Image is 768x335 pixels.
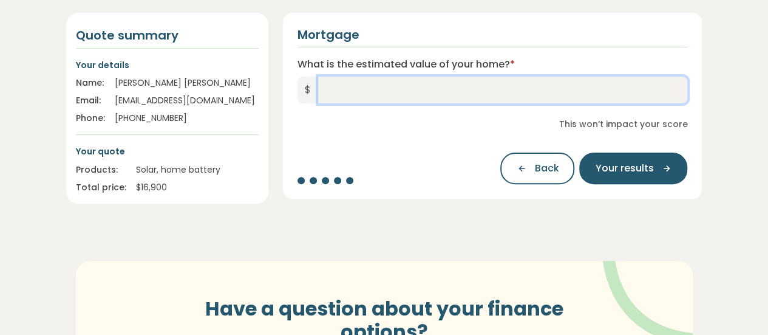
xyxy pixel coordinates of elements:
div: This won’t impact your score [297,118,688,131]
h4: Quote summary [76,27,259,43]
div: Phone: [76,112,105,125]
span: Back [534,161,559,176]
div: [EMAIL_ADDRESS][DOMAIN_NAME] [115,94,259,107]
div: [PERSON_NAME] [PERSON_NAME] [115,77,259,89]
span: Your results [595,161,653,176]
button: Your results [579,153,687,184]
div: Email: [76,94,105,107]
p: Your quote [76,145,259,158]
label: What is the estimated value of your home? [297,57,515,72]
div: Products: [76,164,126,176]
p: Your details [76,58,259,72]
div: Total price: [76,181,126,194]
span: $ [297,77,318,103]
div: Solar, home battery [136,164,259,176]
div: $ 16,900 [136,181,259,194]
button: Back [500,153,574,184]
h2: Mortgage [297,27,359,42]
div: [PHONE_NUMBER] [115,112,259,125]
div: Name: [76,77,105,89]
